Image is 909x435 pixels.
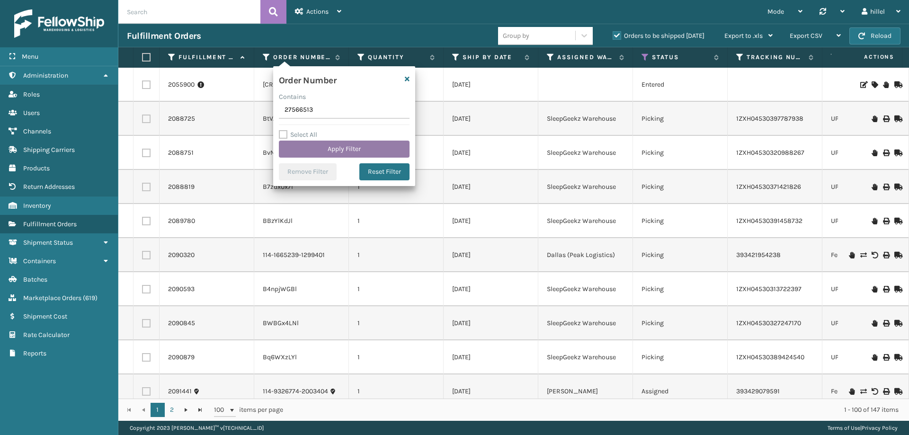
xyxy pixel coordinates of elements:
[23,294,81,302] span: Marketplace Orders
[736,251,781,259] a: 393421954238
[263,319,299,328] a: BWBGx4LNl
[883,184,889,190] i: Print Label
[279,131,317,139] label: Select All
[736,285,802,293] a: 1ZXH04530313722397
[14,9,104,38] img: logo
[349,170,444,204] td: 1
[894,320,900,327] i: Mark as Shipped
[168,80,195,89] a: 2055900
[349,272,444,306] td: 1
[828,421,898,435] div: |
[883,354,889,361] i: Print Label
[557,53,615,62] label: Assigned Warehouse
[263,182,293,192] a: B7zdx0x7l
[279,163,337,180] button: Remove Filter
[883,81,889,88] i: On Hold
[263,284,297,294] a: B4npjWGBl
[538,340,633,374] td: SleepGeekz Warehouse
[872,252,877,258] i: Void Label
[263,216,293,226] a: BBzYlKdJl
[872,184,877,190] i: On Hold
[872,354,877,361] i: On Hold
[168,353,195,362] a: 2090879
[23,164,50,172] span: Products
[503,31,529,41] div: Group by
[633,102,728,136] td: Picking
[165,403,179,417] a: 2
[263,353,297,362] a: Bq6WXzLYl
[736,149,804,157] a: 1ZXH04530320988267
[894,218,900,224] i: Mark as Shipped
[633,340,728,374] td: Picking
[894,286,900,293] i: Mark as Shipped
[263,148,296,158] a: BvNnw7xhl
[872,150,877,156] i: On Hold
[883,320,889,327] i: Print Label
[263,387,328,396] a: 114-9326774-2003404
[444,340,538,374] td: [DATE]
[22,53,38,61] span: Menu
[633,238,728,272] td: Picking
[168,148,194,158] a: 2088751
[883,286,889,293] i: Print Label
[130,421,264,435] p: Copyright 2023 [PERSON_NAME]™ v [TECHNICAL_ID]
[834,49,900,65] span: Actions
[894,81,900,88] i: Mark as Shipped
[872,218,877,224] i: On Hold
[279,92,306,102] label: Contains
[872,286,877,293] i: On Hold
[828,425,860,431] a: Terms of Use
[538,238,633,272] td: Dallas (Peak Logistics)
[633,204,728,238] td: Picking
[872,81,877,88] i: Assign Carrier and Warehouse
[860,388,866,395] i: Change shipping
[349,340,444,374] td: 1
[860,81,866,88] i: Edit
[883,218,889,224] i: Print Label
[23,71,68,80] span: Administration
[168,182,195,192] a: 2088819
[23,257,56,265] span: Containers
[862,425,898,431] a: Privacy Policy
[23,90,40,98] span: Roles
[872,388,877,395] i: Void Label
[168,387,192,396] a: 2091441
[883,150,889,156] i: Print Label
[23,312,67,320] span: Shipment Cost
[151,403,165,417] a: 1
[349,374,444,408] td: 1
[349,238,444,272] td: 1
[790,32,822,40] span: Export CSV
[444,136,538,170] td: [DATE]
[193,403,207,417] a: Go to the last page
[444,170,538,204] td: [DATE]
[263,250,325,260] a: 114-1665239-1299401
[860,252,866,258] i: Change shipping
[849,252,855,258] i: On Hold
[306,8,329,16] span: Actions
[23,331,70,339] span: Rate Calculator
[894,252,900,258] i: Mark as Shipped
[349,306,444,340] td: 1
[894,388,900,395] i: Mark as Shipped
[872,115,877,122] i: On Hold
[196,406,204,414] span: Go to the last page
[263,114,289,124] a: BtVJrJxxl
[883,115,889,122] i: Print Label
[444,306,538,340] td: [DATE]
[883,252,889,258] i: Print Label
[23,349,46,357] span: Reports
[214,405,228,415] span: 100
[538,272,633,306] td: SleepGeekz Warehouse
[263,80,341,89] a: [CREDIT_CARD_NUMBER]
[747,53,804,62] label: Tracking Number
[872,320,877,327] i: On Hold
[349,204,444,238] td: 1
[23,239,73,247] span: Shipment Status
[444,238,538,272] td: [DATE]
[168,216,195,226] a: 2089780
[444,272,538,306] td: [DATE]
[538,170,633,204] td: SleepGeekz Warehouse
[633,374,728,408] td: Assigned
[463,53,520,62] label: Ship By Date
